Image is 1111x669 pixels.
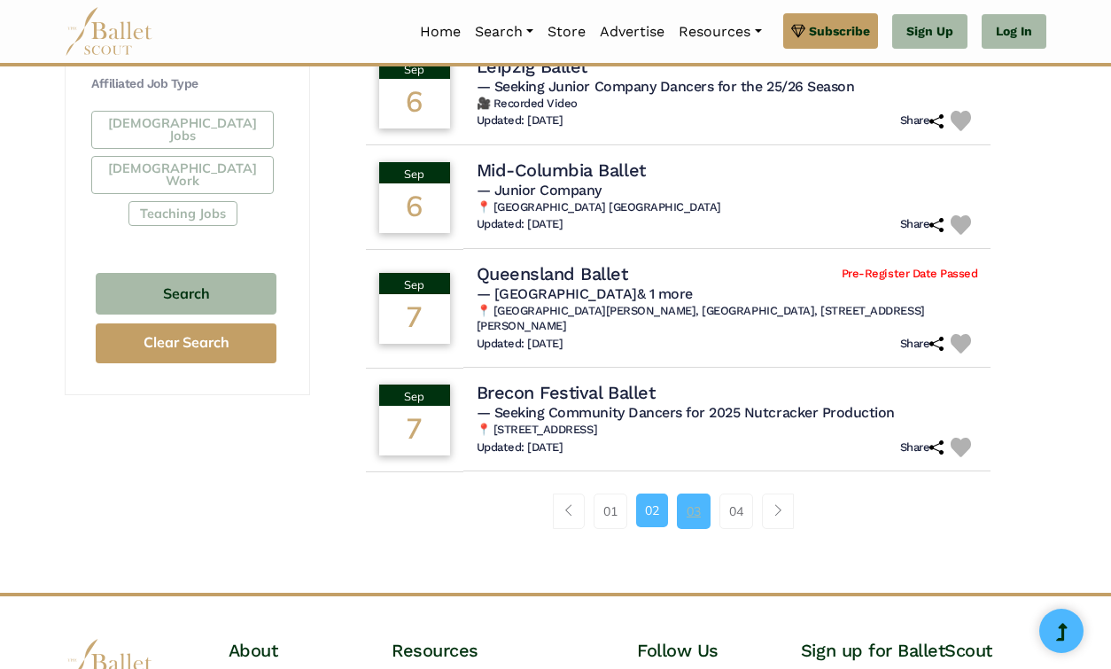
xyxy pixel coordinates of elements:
h6: 📍 [GEOGRAPHIC_DATA][PERSON_NAME], [GEOGRAPHIC_DATA], [STREET_ADDRESS][PERSON_NAME] [477,304,978,334]
div: 6 [379,79,450,128]
h4: About [229,639,392,662]
div: Sep [379,58,450,79]
h4: Brecon Festival Ballet [477,381,655,404]
img: gem.svg [791,21,805,41]
span: Pre-Register Date Passed [842,267,977,282]
div: Sep [379,273,450,294]
a: Log In [982,14,1046,50]
span: — Junior Company [477,182,602,198]
h6: 📍 [GEOGRAPHIC_DATA] [GEOGRAPHIC_DATA] [477,200,978,215]
a: 01 [594,494,627,529]
div: Sep [379,385,450,406]
a: Home [413,13,468,51]
a: 02 [636,494,668,527]
span: — Seeking Junior Company Dancers for the 25/26 Season [477,78,855,95]
h6: Updated: [DATE] [477,440,563,455]
nav: Page navigation example [553,494,804,529]
h6: Share [900,440,944,455]
div: Sep [379,162,450,183]
h4: Affiliated Job Type [91,75,281,93]
button: Search [96,273,276,315]
button: Clear Search [96,323,276,363]
span: Subscribe [809,21,870,41]
a: Subscribe [783,13,878,49]
h6: 📍 [STREET_ADDRESS] [477,423,978,438]
a: 03 [677,494,711,529]
a: Search [468,13,540,51]
a: 04 [719,494,753,529]
div: 6 [379,183,450,233]
h4: Sign up for BalletScout [801,639,1046,662]
a: Sign Up [892,14,967,50]
span: — [GEOGRAPHIC_DATA] [477,285,693,302]
h4: Follow Us [637,639,801,662]
a: & 1 more [637,285,693,302]
span: — Seeking Community Dancers for 2025 Nutcracker Production [477,404,895,421]
h4: Resources [392,639,637,662]
h6: Share [900,217,944,232]
h6: 🎥 Recorded Video [477,97,978,112]
a: Store [540,13,593,51]
h6: Updated: [DATE] [477,113,563,128]
h6: Share [900,113,944,128]
div: 7 [379,406,450,455]
div: 7 [379,294,450,344]
h6: Updated: [DATE] [477,217,563,232]
h6: Updated: [DATE] [477,337,563,352]
h4: Mid-Columbia Ballet [477,159,646,182]
h4: Queensland Ballet [477,262,628,285]
a: Advertise [593,13,672,51]
h6: Share [900,337,944,352]
a: Resources [672,13,768,51]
